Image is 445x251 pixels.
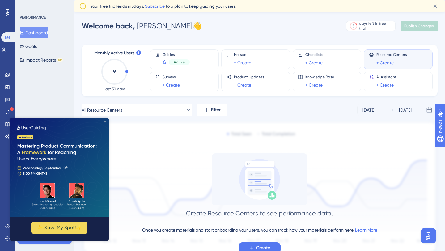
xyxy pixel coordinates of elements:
div: [DATE] [362,106,375,114]
a: + Create [234,59,251,66]
span: Active [174,60,185,65]
span: Knowledge Base [305,74,334,79]
div: [DATE] [399,106,412,114]
a: + Create [305,59,323,66]
div: Close Preview [94,2,96,5]
span: Filter [211,106,221,114]
a: + Create [305,81,323,89]
a: Subscribe [145,4,165,9]
span: Guides [163,52,190,57]
span: All Resource Centers [82,106,122,114]
div: 3 [353,23,354,28]
a: + Create [234,81,251,89]
span: Product Updates [234,74,264,79]
button: ✨ Save My Spot!✨ [21,104,78,116]
a: + Create [376,81,394,89]
button: All Resource Centers [82,104,192,116]
a: + Create [376,59,394,66]
button: Dashboard [20,27,48,38]
span: Monthly Active Users [94,49,134,57]
a: Learn More [355,228,377,232]
text: 9 [113,69,116,74]
a: + Create [163,81,180,89]
span: Last 30 days [104,87,125,91]
div: days left in free trial [359,21,393,31]
span: Your free trial ends in 3 days. to a plan to keep guiding your users. [90,2,236,10]
button: Publish Changes [400,21,438,31]
span: Hotspots [234,52,251,57]
div: Create Resource Centers to see performance data. [186,209,333,218]
span: Need Help? [15,2,39,9]
div: [PERSON_NAME] 👋 [82,21,202,31]
span: Welcome back, [82,21,135,30]
button: Impact ReportsBETA [20,54,63,66]
button: Goals [20,41,37,52]
span: AI Assistant [376,74,396,79]
span: Publish Changes [404,23,434,28]
span: Checklists [305,52,323,57]
div: BETA [57,58,63,62]
span: Resource Centers [376,52,407,57]
div: PERFORMANCE [20,15,46,20]
div: Once you create materials and start onboarding your users, you can track how your materials perfo... [142,226,377,234]
button: Filter [197,104,227,116]
span: 4 [163,58,166,66]
span: Surveys [163,74,180,79]
iframe: UserGuiding AI Assistant Launcher [419,227,438,245]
